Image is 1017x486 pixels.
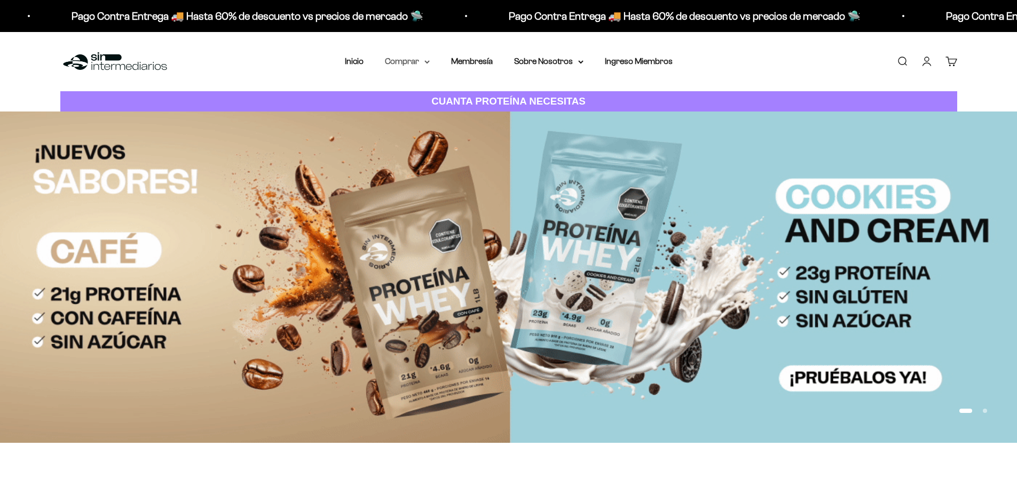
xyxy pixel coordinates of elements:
[431,95,586,107] strong: CUANTA PROTEÍNA NECESITAS
[60,91,957,112] a: CUANTA PROTEÍNA NECESITAS
[605,57,673,66] a: Ingreso Miembros
[385,54,430,68] summary: Comprar
[514,54,584,68] summary: Sobre Nosotros
[345,57,364,66] a: Inicio
[507,7,858,25] p: Pago Contra Entrega 🚚 Hasta 60% de descuento vs precios de mercado 🛸
[451,57,493,66] a: Membresía
[69,7,421,25] p: Pago Contra Entrega 🚚 Hasta 60% de descuento vs precios de mercado 🛸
